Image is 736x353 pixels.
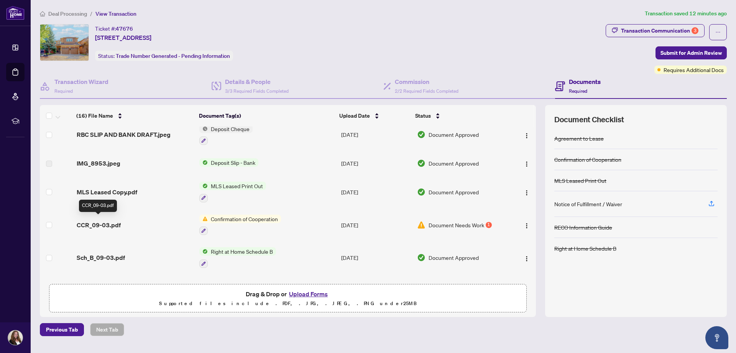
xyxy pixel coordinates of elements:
span: 47676 [116,25,133,32]
img: Status Icon [199,215,208,223]
span: Drag & Drop orUpload FormsSupported files include .PDF, .JPG, .JPEG, .PNG under25MB [49,284,526,313]
h4: Transaction Wizard [54,77,108,86]
img: logo [6,6,25,20]
span: Upload Date [339,112,370,120]
div: CCR_09-03.pdf [79,200,117,212]
button: Status IconRight at Home Schedule B [199,247,276,268]
button: Submit for Admin Review [655,46,727,59]
td: [DATE] [338,274,414,307]
span: Document Approved [429,188,479,196]
img: Document Status [417,188,426,196]
h4: Commission [395,77,458,86]
span: Document Checklist [554,114,624,125]
button: Open asap [705,326,728,349]
button: Status IconDeposit Cheque [199,125,253,145]
th: (16) File Name [73,105,196,126]
td: [DATE] [338,241,414,274]
th: Document Tag(s) [196,105,336,126]
li: / [90,9,92,18]
span: Document Approved [429,159,479,167]
span: IMG_8953.jpeg [77,159,120,168]
div: MLS Leased Print Out [554,176,606,185]
span: MLS Leased Copy.pdf [77,187,137,197]
td: [DATE] [338,176,414,209]
span: View Transaction [95,10,136,17]
img: Profile Icon [8,330,23,345]
div: 1 [486,222,492,228]
th: Upload Date [336,105,412,126]
button: Status IconDeposit Slip - Bank [199,158,258,167]
button: Transaction Communication3 [606,24,705,37]
span: Confirmation of Cooperation [208,215,281,223]
img: Logo [524,133,530,139]
span: (16) File Name [76,112,113,120]
span: Document Approved [429,130,479,139]
button: Logo [521,219,533,231]
button: Previous Tab [40,323,84,336]
span: Drag & Drop or [246,289,330,299]
img: Status Icon [199,125,208,133]
div: Notice of Fulfillment / Waiver [554,200,622,208]
h4: Details & People [225,77,289,86]
div: Confirmation of Cooperation [554,155,621,164]
span: Previous Tab [46,323,78,336]
div: Agreement to Lease [554,134,604,143]
div: 3 [692,27,698,34]
span: CCR_09-03.pdf [77,220,121,230]
h4: Documents [569,77,601,86]
span: Requires Additional Docs [664,66,724,74]
span: Submit for Admin Review [660,47,722,59]
img: Logo [524,190,530,196]
p: Supported files include .PDF, .JPG, .JPEG, .PNG under 25 MB [54,299,522,308]
span: ellipsis [715,30,721,35]
button: Logo [521,157,533,169]
span: 2/2 Required Fields Completed [395,88,458,94]
span: Required [54,88,73,94]
div: Ticket #: [95,24,133,33]
img: Logo [524,256,530,262]
img: Document Status [417,130,426,139]
div: RECO Information Guide [554,223,612,232]
img: Status Icon [199,158,208,167]
span: Required [569,88,587,94]
span: Sch_B_09-03.pdf [77,253,125,262]
span: RBC SLIP AND BANK DRAFT.jpeg [77,130,171,139]
img: IMG-W12340506_1.jpg [40,25,89,61]
th: Status [412,105,507,126]
span: Deposit Slip - Bank [208,158,258,167]
button: Status IconConfirmation of Cooperation [199,215,281,235]
td: [DATE] [338,118,414,151]
span: Document Needs Work [429,221,484,229]
button: Next Tab [90,323,124,336]
span: Trade Number Generated - Pending Information [116,53,230,59]
span: Deposit Cheque [208,125,253,133]
img: Document Status [417,253,426,262]
button: Logo [521,128,533,141]
td: [DATE] [338,209,414,241]
img: Document Status [417,159,426,167]
span: Status [415,112,431,120]
span: Deal Processing [48,10,87,17]
span: 3/3 Required Fields Completed [225,88,289,94]
img: Logo [524,161,530,167]
span: MLS Leased Print Out [208,182,266,190]
span: home [40,11,45,16]
span: Document Approved [429,253,479,262]
button: Status IconMLS Leased Print Out [199,182,266,202]
img: Document Status [417,221,426,229]
button: Logo [521,186,533,198]
img: Status Icon [199,182,208,190]
div: Right at Home Schedule B [554,244,616,253]
span: [STREET_ADDRESS] [95,33,151,42]
button: Logo [521,251,533,264]
div: Status: [95,51,233,61]
button: Upload Forms [287,289,330,299]
article: Transaction saved 12 minutes ago [645,9,727,18]
td: [DATE] [338,151,414,176]
img: Status Icon [199,247,208,256]
span: Right at Home Schedule B [208,247,276,256]
img: Logo [524,223,530,229]
div: Transaction Communication [621,25,698,37]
